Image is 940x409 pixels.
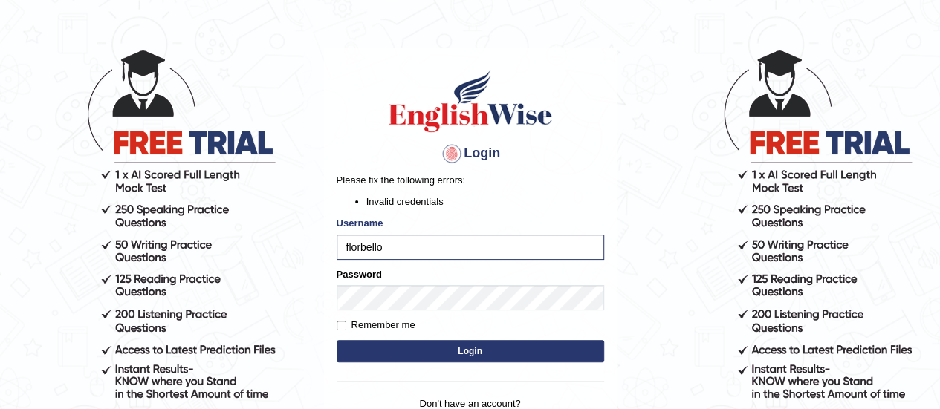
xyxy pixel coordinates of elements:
h4: Login [337,142,604,166]
img: Logo of English Wise sign in for intelligent practice with AI [386,68,555,134]
label: Password [337,267,382,281]
input: Remember me [337,321,346,330]
label: Remember me [337,318,415,333]
label: Username [337,216,383,230]
p: Please fix the following errors: [337,173,604,187]
button: Login [337,340,604,362]
li: Invalid credentials [366,194,604,209]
